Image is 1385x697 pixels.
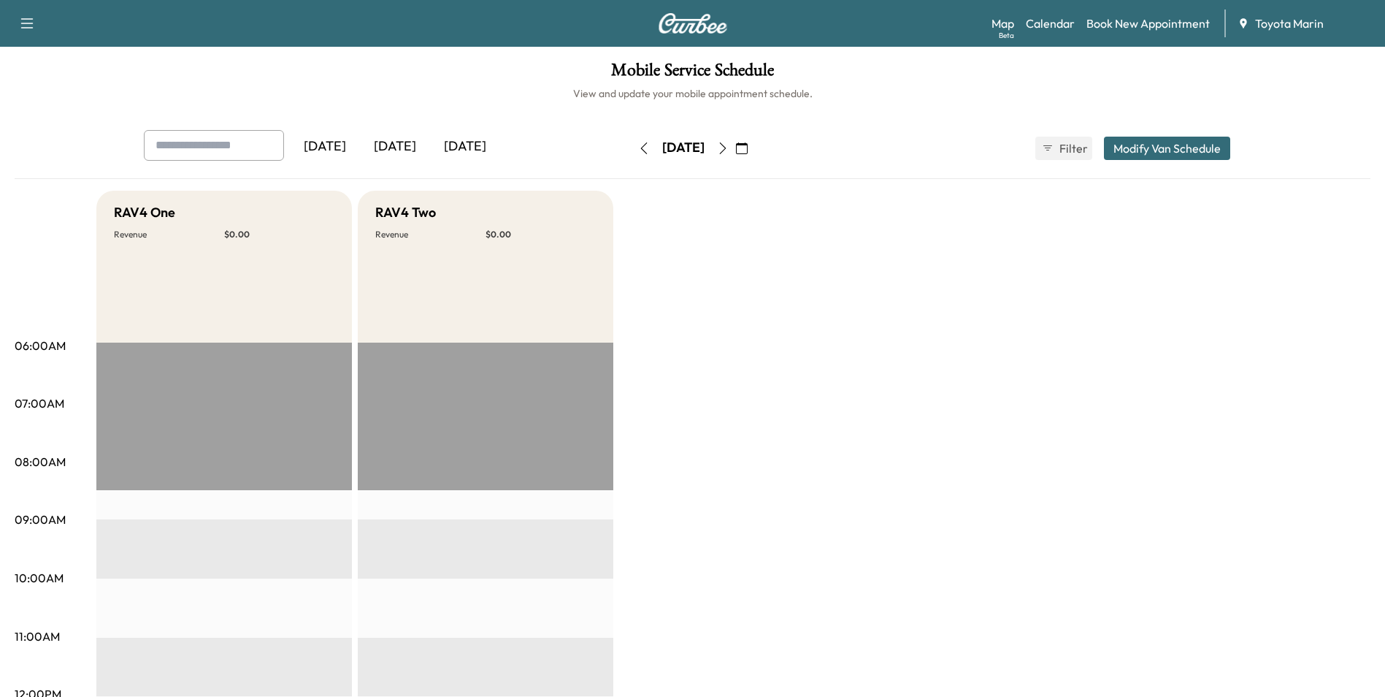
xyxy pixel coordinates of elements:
[430,130,500,164] div: [DATE]
[360,130,430,164] div: [DATE]
[1026,15,1075,32] a: Calendar
[15,569,64,587] p: 10:00AM
[114,229,224,240] p: Revenue
[375,229,486,240] p: Revenue
[15,337,66,354] p: 06:00AM
[999,30,1014,41] div: Beta
[662,139,705,157] div: [DATE]
[991,15,1014,32] a: MapBeta
[375,202,436,223] h5: RAV4 Two
[114,202,175,223] h5: RAV4 One
[1086,15,1210,32] a: Book New Appointment
[658,13,728,34] img: Curbee Logo
[290,130,360,164] div: [DATE]
[1035,137,1092,160] button: Filter
[486,229,596,240] p: $ 0.00
[224,229,334,240] p: $ 0.00
[1255,15,1324,32] span: Toyota Marin
[15,511,66,528] p: 09:00AM
[1059,140,1086,157] span: Filter
[15,86,1370,101] h6: View and update your mobile appointment schedule.
[15,395,64,412] p: 07:00AM
[1104,137,1230,160] button: Modify Van Schedule
[15,61,1370,86] h1: Mobile Service Schedule
[15,453,66,471] p: 08:00AM
[15,628,60,645] p: 11:00AM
